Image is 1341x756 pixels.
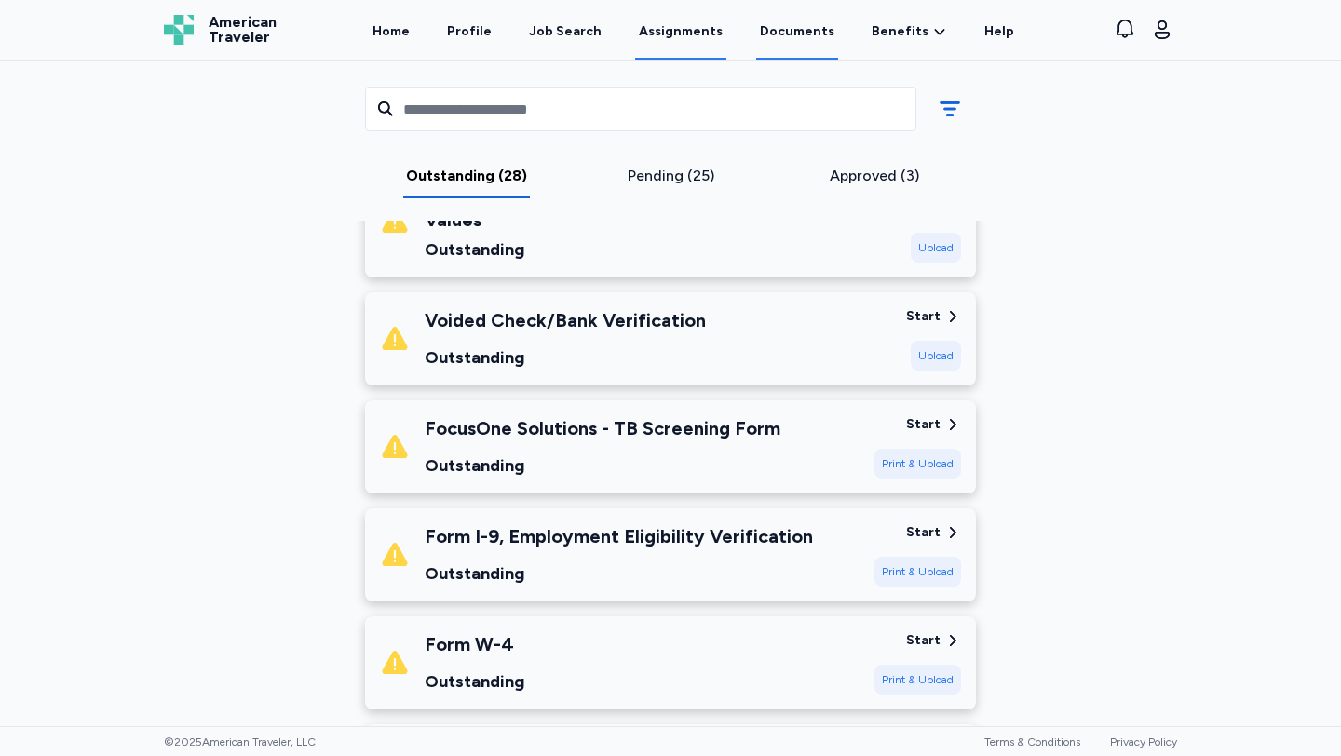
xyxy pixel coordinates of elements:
div: Outstanding [425,344,706,371]
span: Benefits [872,22,928,41]
div: Print & Upload [874,665,961,695]
a: Assignments [635,2,726,60]
div: Print & Upload [874,449,961,479]
div: Start [906,523,941,542]
a: Privacy Policy [1110,736,1177,749]
div: Upload [911,341,961,371]
div: Print & Upload [874,557,961,587]
div: Outstanding [425,452,780,479]
div: Pending (25) [576,165,765,187]
div: Start [906,415,941,434]
div: Outstanding [425,236,891,263]
div: Outstanding (28) [372,165,562,187]
div: Upload [911,233,961,263]
div: FocusOne Solutions - TB Screening Form [425,415,780,441]
a: Benefits [872,22,947,41]
span: © 2025 American Traveler, LLC [164,735,316,749]
div: Start [906,307,941,326]
div: Outstanding [425,668,524,695]
div: Approved (3) [779,165,968,187]
span: American Traveler [209,15,277,45]
div: Voided Check/Bank Verification [425,307,706,333]
div: Outstanding [425,560,813,587]
img: Logo [164,15,194,45]
div: Job Search [529,22,602,41]
a: Terms & Conditions [984,736,1080,749]
div: Start [906,631,941,650]
a: Documents [756,2,838,60]
div: Form W-4 [425,631,524,657]
div: Form I-9, Employment Eligibility Verification [425,523,813,549]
